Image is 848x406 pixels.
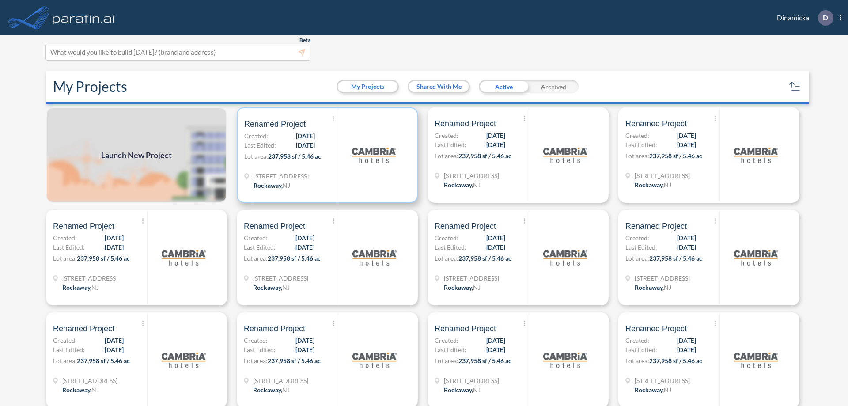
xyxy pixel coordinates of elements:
[625,131,649,140] span: Created:
[635,385,671,395] div: Rockaway, NJ
[77,254,130,262] span: 237,958 sf / 5.46 ac
[664,386,671,394] span: NJ
[677,345,696,354] span: [DATE]
[62,386,91,394] span: Rockaway ,
[101,149,172,161] span: Launch New Project
[253,386,282,394] span: Rockaway ,
[254,182,283,189] span: Rockaway ,
[625,152,649,159] span: Lot area:
[625,221,687,231] span: Renamed Project
[635,273,690,283] span: 321 Mt Hope Ave
[244,131,268,140] span: Created:
[244,336,268,345] span: Created:
[244,221,305,231] span: Renamed Project
[435,254,458,262] span: Lot area:
[352,338,397,382] img: logo
[295,243,314,252] span: [DATE]
[283,182,290,189] span: NJ
[444,376,499,385] span: 321 Mt Hope Ave
[296,131,315,140] span: [DATE]
[105,345,124,354] span: [DATE]
[254,171,309,181] span: 321 Mt Hope Ave
[53,345,85,354] span: Last Edited:
[664,181,671,189] span: NJ
[53,243,85,252] span: Last Edited:
[53,336,77,345] span: Created:
[105,336,124,345] span: [DATE]
[338,81,397,92] button: My Projects
[473,284,481,291] span: NJ
[253,273,308,283] span: 321 Mt Hope Ave
[458,357,511,364] span: 237,958 sf / 5.46 ac
[295,345,314,354] span: [DATE]
[635,171,690,180] span: 321 Mt Hope Ave
[46,107,227,203] a: Launch New Project
[244,254,268,262] span: Lot area:
[53,78,127,95] h2: My Projects
[53,323,114,334] span: Renamed Project
[162,235,206,280] img: logo
[664,284,671,291] span: NJ
[677,233,696,243] span: [DATE]
[444,385,481,395] div: Rockaway, NJ
[444,171,499,180] span: 321 Mt Hope Ave
[53,221,114,231] span: Renamed Project
[62,385,99,395] div: Rockaway, NJ
[62,376,117,385] span: 321 Mt Hope Ave
[479,80,529,93] div: Active
[253,376,308,385] span: 321 Mt Hope Ave
[244,152,268,160] span: Lot area:
[295,336,314,345] span: [DATE]
[51,9,116,27] img: logo
[91,284,99,291] span: NJ
[635,283,671,292] div: Rockaway, NJ
[635,284,664,291] span: Rockaway ,
[435,336,458,345] span: Created:
[268,357,321,364] span: 237,958 sf / 5.46 ac
[53,357,77,364] span: Lot area:
[635,376,690,385] span: 321 Mt Hope Ave
[77,357,130,364] span: 237,958 sf / 5.46 ac
[296,140,315,150] span: [DATE]
[543,338,587,382] img: logo
[625,254,649,262] span: Lot area:
[625,140,657,149] span: Last Edited:
[254,181,290,190] div: Rockaway, NJ
[244,233,268,243] span: Created:
[46,107,227,203] img: add
[734,133,778,177] img: logo
[244,345,276,354] span: Last Edited:
[625,345,657,354] span: Last Edited:
[282,284,290,291] span: NJ
[625,336,649,345] span: Created:
[458,254,511,262] span: 237,958 sf / 5.46 ac
[734,338,778,382] img: logo
[91,386,99,394] span: NJ
[352,133,396,177] img: logo
[244,243,276,252] span: Last Edited:
[435,345,466,354] span: Last Edited:
[162,338,206,382] img: logo
[268,152,321,160] span: 237,958 sf / 5.46 ac
[105,243,124,252] span: [DATE]
[244,140,276,150] span: Last Edited:
[486,345,505,354] span: [DATE]
[529,80,579,93] div: Archived
[823,14,828,22] p: D
[543,133,587,177] img: logo
[473,181,481,189] span: NJ
[486,140,505,149] span: [DATE]
[625,357,649,364] span: Lot area:
[244,323,305,334] span: Renamed Project
[253,385,290,395] div: Rockaway, NJ
[435,140,466,149] span: Last Edited:
[677,140,696,149] span: [DATE]
[635,386,664,394] span: Rockaway ,
[677,131,696,140] span: [DATE]
[53,254,77,262] span: Lot area:
[435,152,458,159] span: Lot area:
[649,254,702,262] span: 237,958 sf / 5.46 ac
[649,357,702,364] span: 237,958 sf / 5.46 ac
[268,254,321,262] span: 237,958 sf / 5.46 ac
[299,37,310,44] span: Beta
